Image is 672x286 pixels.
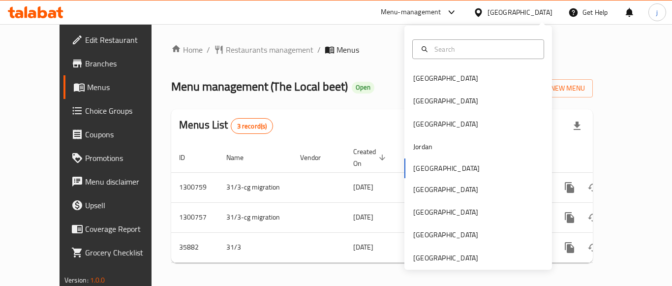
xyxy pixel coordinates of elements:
[413,95,478,106] div: [GEOGRAPHIC_DATA]
[63,241,172,264] a: Grocery Checklist
[413,207,478,218] div: [GEOGRAPHIC_DATA]
[413,229,478,240] div: [GEOGRAPHIC_DATA]
[63,193,172,217] a: Upsell
[171,44,593,56] nav: breadcrumb
[353,241,373,254] span: [DATE]
[524,82,585,95] span: Add New Menu
[352,83,374,92] span: Open
[179,118,273,134] h2: Menus List
[85,34,164,46] span: Edit Restaurant
[218,202,292,232] td: 31/3-cg migration
[381,6,441,18] div: Menu-management
[336,44,359,56] span: Menus
[226,44,313,56] span: Restaurants management
[430,44,538,55] input: Search
[85,152,164,164] span: Promotions
[85,128,164,140] span: Coupons
[85,58,164,69] span: Branches
[85,223,164,235] span: Coverage Report
[353,181,373,193] span: [DATE]
[207,44,210,56] li: /
[87,81,164,93] span: Menus
[581,236,605,259] button: Change Status
[85,199,164,211] span: Upsell
[85,176,164,188] span: Menu disclaimer
[218,172,292,202] td: 31/3-cg migration
[63,99,172,123] a: Choice Groups
[63,123,172,146] a: Coupons
[63,28,172,52] a: Edit Restaurant
[179,152,198,163] span: ID
[413,253,478,263] div: [GEOGRAPHIC_DATA]
[85,247,164,258] span: Grocery Checklist
[63,52,172,75] a: Branches
[317,44,321,56] li: /
[352,82,374,94] div: Open
[565,114,589,138] div: Export file
[656,7,658,18] span: j
[171,75,348,97] span: Menu management ( The Local beet )
[63,75,172,99] a: Menus
[218,232,292,262] td: 31/3
[581,206,605,229] button: Change Status
[558,206,581,229] button: more
[171,202,218,232] td: 1300757
[226,152,256,163] span: Name
[581,176,605,199] button: Change Status
[353,211,373,223] span: [DATE]
[300,152,334,163] span: Vendor
[63,146,172,170] a: Promotions
[353,146,389,169] span: Created On
[171,232,218,262] td: 35882
[63,170,172,193] a: Menu disclaimer
[214,44,313,56] a: Restaurants management
[85,105,164,117] span: Choice Groups
[558,176,581,199] button: more
[63,217,172,241] a: Coverage Report
[558,236,581,259] button: more
[231,122,273,131] span: 3 record(s)
[413,73,478,84] div: [GEOGRAPHIC_DATA]
[517,79,593,97] button: Add New Menu
[488,7,552,18] div: [GEOGRAPHIC_DATA]
[413,184,478,195] div: [GEOGRAPHIC_DATA]
[171,44,203,56] a: Home
[171,172,218,202] td: 1300759
[413,119,478,129] div: [GEOGRAPHIC_DATA]
[413,141,432,152] div: Jordan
